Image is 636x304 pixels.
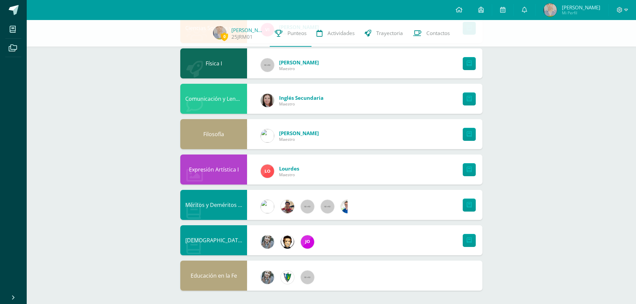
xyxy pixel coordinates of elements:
div: Comunicación y Lenguaje L3 Inglés [180,84,247,114]
img: 9f174a157161b4ddbe12118a61fed988.png [281,271,294,284]
span: Lourdes [279,165,299,172]
img: 59290ed508a7c2aec46e59874efad3b5.png [261,165,274,178]
img: cba4c69ace659ae4cf02a5761d9a2473.png [261,235,274,249]
span: Trayectoria [376,30,403,37]
img: 8af0450cf43d44e38c4a1497329761f3.png [261,94,274,107]
img: 6614adf7432e56e5c9e182f11abb21f1.png [301,235,314,249]
a: Contactos [408,20,455,47]
div: Educación en la Fe [180,261,247,291]
span: Maestro [279,172,299,178]
img: 60x60 [301,271,314,284]
a: [PERSON_NAME] [231,27,265,33]
a: 25JRM01 [231,33,253,40]
a: Punteos [270,20,311,47]
div: Méritos y Deméritos 4to. Bach. en CCLL. "D" [180,190,247,220]
img: 1d4a315518ae38ed51674a83a05ab918.png [544,3,557,17]
img: cba4c69ace659ae4cf02a5761d9a2473.png [261,271,274,284]
img: cb93aa548b99414539690fcffb7d5efd.png [281,200,294,213]
span: 0 [221,32,228,41]
span: Maestro [279,66,319,71]
span: Mi Perfil [562,10,600,16]
img: 60x60 [321,200,334,213]
img: 6dfd641176813817be49ede9ad67d1c4.png [261,129,274,142]
span: Inglés Secundaria [279,94,324,101]
img: 6dfd641176813817be49ede9ad67d1c4.png [261,200,274,213]
span: Contactos [426,30,450,37]
img: 3c6982f7dfb72f48fca5b3f49e2de08c.png [281,235,294,249]
div: Expresión Artística I [180,155,247,185]
img: 60x60 [301,200,314,213]
img: 692ded2a22070436d299c26f70cfa591.png [341,200,354,213]
span: Punteos [287,30,306,37]
span: Maestro [279,136,319,142]
div: Física I [180,48,247,78]
span: [PERSON_NAME] [279,59,319,66]
span: [PERSON_NAME] [279,130,319,136]
a: Actividades [311,20,360,47]
a: Trayectoria [360,20,408,47]
div: Filosofía [180,119,247,149]
div: Biblia [180,225,247,255]
span: Actividades [328,30,355,37]
img: 60x60 [261,58,274,72]
span: Maestro [279,101,324,107]
img: 1d4a315518ae38ed51674a83a05ab918.png [213,26,226,39]
span: [PERSON_NAME] [562,4,600,11]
